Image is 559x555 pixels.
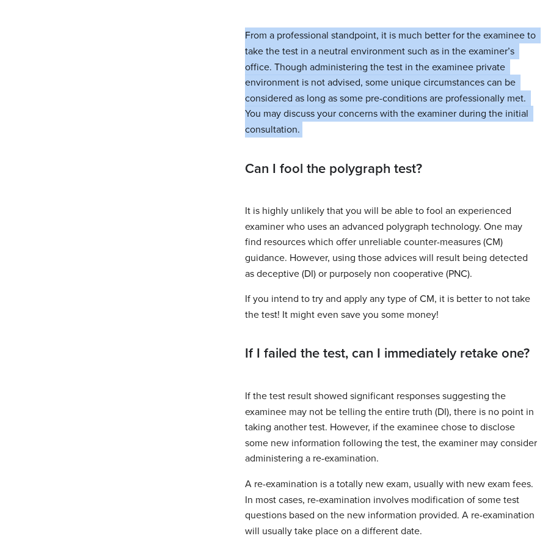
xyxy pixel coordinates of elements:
h3: If I failed the test, can I immediately retake one? [245,343,538,363]
p: From a professional standpoint, it is much better for the examinee to take the test in a neutral ... [245,28,538,137]
p: A re-examination is a totally new exam, usually with new exam fees. In most cases, re-examination... [245,476,538,538]
p: It is highly unlikely that you will be able to fool an experienced examiner who uses an advanced ... [245,203,538,281]
p: If the test result showed significant responses suggesting the examinee may not be telling the en... [245,388,538,466]
h3: Can I fool the polygraph test? [245,158,538,178]
p: If you intend to try and apply any type of CM, it is better to not take the test! It might even s... [245,291,538,322]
